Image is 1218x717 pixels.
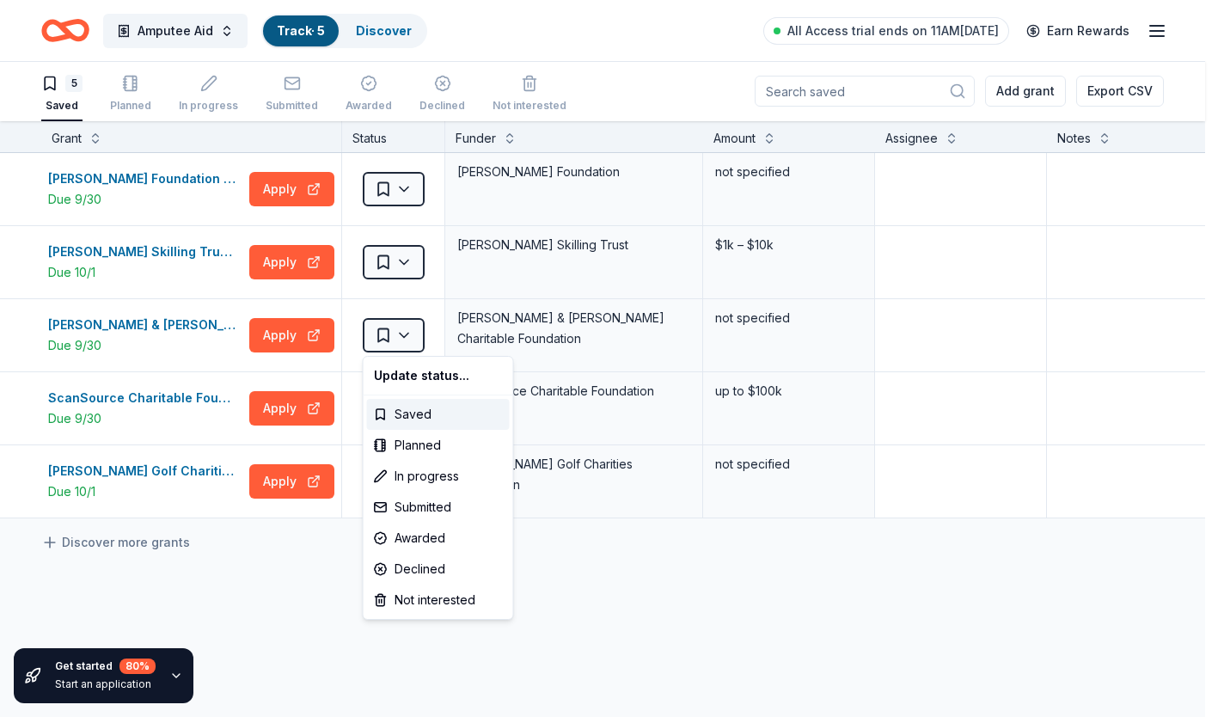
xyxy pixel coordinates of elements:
[367,360,510,391] div: Update status...
[367,523,510,554] div: Awarded
[367,585,510,616] div: Not interested
[367,461,510,492] div: In progress
[367,492,510,523] div: Submitted
[367,430,510,461] div: Planned
[367,399,510,430] div: Saved
[367,554,510,585] div: Declined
